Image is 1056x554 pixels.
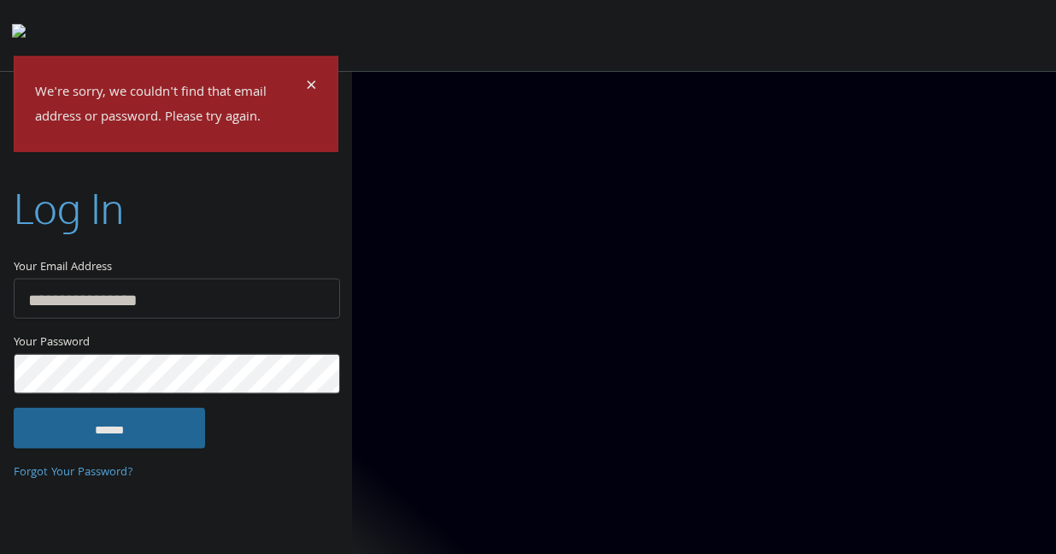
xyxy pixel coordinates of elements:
img: todyl-logo-dark.svg [12,18,26,52]
a: Forgot Your Password? [14,463,133,482]
button: Dismiss alert [306,78,317,98]
p: We're sorry, we couldn't find that email address or password. Please try again. [35,81,303,131]
label: Your Password [14,332,338,353]
h2: Log In [14,179,124,236]
span: × [306,71,317,104]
